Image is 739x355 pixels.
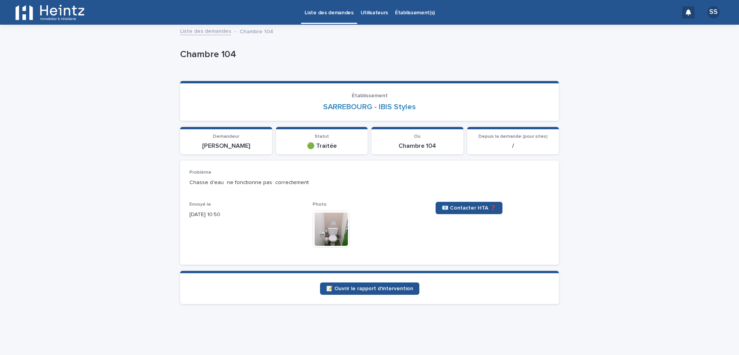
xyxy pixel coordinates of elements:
[352,93,388,98] span: Établissement
[189,170,211,175] span: Problème
[436,202,502,214] a: 📧 Contacter HTA ❓
[442,205,496,211] span: 📧 Contacter HTA ❓
[180,49,556,60] p: Chambre 104
[15,5,84,20] img: EFlGaIRiOEbp5xoNxufA
[320,282,419,295] a: 📝 Ouvrir le rapport d'intervention
[185,142,267,150] p: [PERSON_NAME]
[213,134,239,139] span: Demandeur
[472,142,555,150] p: /
[189,179,550,187] p: Chasse d'eau ne fonctionne pas correctement
[707,6,720,19] div: SS
[189,211,303,219] p: [DATE] 10:50
[189,202,211,207] span: Envoyé le
[376,142,459,150] p: Chambre 104
[478,134,548,139] span: Depuis la demande (pour sites)
[414,134,421,139] span: Où
[281,142,363,150] p: 🟢 Traitée
[180,26,231,35] a: Liste des demandes
[240,27,273,35] p: Chambre 104
[326,286,413,291] span: 📝 Ouvrir le rapport d'intervention
[313,202,327,207] span: Photo
[323,102,416,112] a: SARREBOURG - IBIS Styles
[315,134,329,139] span: Statut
